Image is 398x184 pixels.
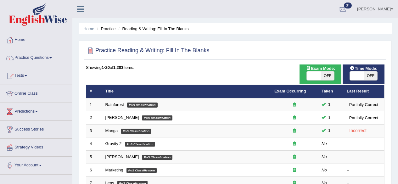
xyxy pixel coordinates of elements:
h2: Practice Reading & Writing: Fill In The Blanks [86,46,210,55]
a: Online Class [0,85,72,101]
div: Partially Correct [347,114,381,121]
a: Your Account [0,157,72,172]
td: 5 [86,151,102,164]
em: PoS Classification [142,115,172,120]
em: PoS Classification [127,103,158,108]
b: 1-20 [102,65,110,70]
span: Exam Mode: [304,65,338,72]
span: You can still take this question [326,114,333,121]
span: OFF [364,71,378,80]
span: You can still take this question [326,101,333,108]
span: 34 [344,3,352,8]
em: No [322,141,327,146]
th: Title [102,85,271,98]
td: 3 [86,124,102,137]
th: Last Result [343,85,384,98]
div: – [347,167,381,173]
a: [PERSON_NAME] [105,154,139,159]
a: Manga [105,128,118,133]
div: Partially Correct [347,101,381,108]
div: Exam occurring question [274,167,315,173]
div: Exam occurring question [274,128,315,134]
a: Tests [0,67,72,83]
em: PoS Classification [126,168,157,173]
a: Exam Occurring [274,89,306,93]
th: # [86,85,102,98]
div: – [347,141,381,147]
em: No [322,154,327,159]
td: 2 [86,111,102,125]
a: Practice Questions [0,49,72,65]
li: Practice [95,26,115,32]
div: Exam occurring question [274,141,315,147]
div: Exam occurring question [274,115,315,121]
em: No [322,168,327,172]
a: Home [83,26,94,31]
li: Reading & Writing: Fill In The Blanks [117,26,188,32]
em: PoS Classification [121,129,151,134]
a: Strategy Videos [0,139,72,154]
th: Taken [318,85,343,98]
td: 1 [86,98,102,111]
a: Predictions [0,103,72,119]
b: 1,203 [113,65,124,70]
td: 6 [86,164,102,177]
div: Showing of items. [86,64,384,70]
span: You can still take this question [326,127,333,134]
em: PoS Classification [125,142,155,147]
span: OFF [321,71,334,80]
a: [PERSON_NAME] [105,115,139,120]
div: Exam occurring question [274,102,315,108]
a: Success Stories [0,121,72,137]
div: Exam occurring question [274,154,315,160]
td: 4 [86,137,102,151]
a: Rainforest [105,102,124,107]
div: – [347,154,381,160]
em: PoS Classification [142,155,172,160]
span: Time Mode: [347,65,380,72]
div: Show exams occurring in exams [300,64,341,84]
a: Home [0,31,72,47]
a: Gravity 2 [105,141,122,146]
div: Incorrect [347,127,369,134]
a: Marketing [105,168,123,172]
